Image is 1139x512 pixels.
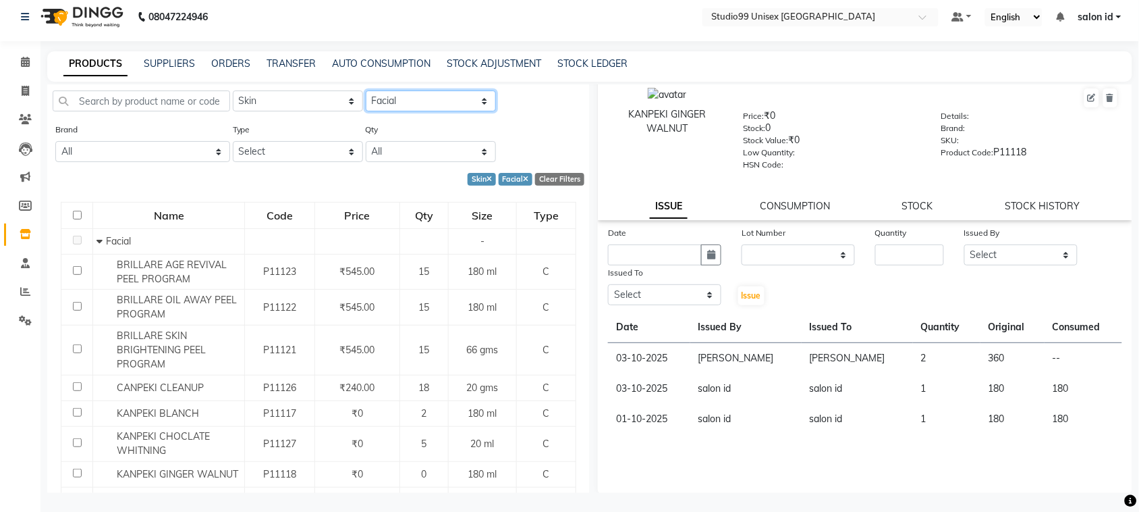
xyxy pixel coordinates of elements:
[480,235,484,247] span: -
[802,312,913,343] th: Issued To
[352,438,363,450] span: ₹0
[263,301,296,313] span: P11122
[1045,404,1123,434] td: 180
[339,265,374,278] span: ₹545.00
[55,124,78,136] label: Brand
[744,159,784,171] label: HSN Code:
[608,267,643,279] label: Issued To
[63,52,128,76] a: PRODUCTS
[690,312,802,343] th: Issued By
[117,294,237,320] span: BRILLARE OIL AWAY PEEL PROGRAM
[468,407,497,419] span: 180 ml
[471,438,495,450] span: 20 ml
[117,382,204,394] span: CANPEKI CLEANUP
[742,227,786,239] label: Lot Number
[744,121,921,140] div: 0
[941,134,960,147] label: SKU:
[53,91,230,111] input: Search by product name or code
[518,203,575,228] div: Type
[941,110,970,122] label: Details:
[117,430,210,457] span: KANPEKI CHOCLATE WHITNING
[690,404,802,434] td: salon id
[744,110,765,122] label: Price:
[913,374,980,404] td: 1
[543,468,549,480] span: C
[980,374,1045,404] td: 180
[468,301,497,313] span: 180 ml
[760,200,830,212] a: CONSUMPTION
[233,124,250,136] label: Type
[1045,343,1123,374] td: --
[611,107,723,136] div: KANPEKI GINGER WALNUT
[419,344,430,356] span: 15
[117,468,238,480] span: KANPEKI GINGER WALNUT
[352,407,363,419] span: ₹0
[263,265,296,278] span: P11123
[557,57,628,70] a: STOCK LEDGER
[608,343,690,374] td: 03-10-2025
[467,382,499,394] span: 20 gms
[941,145,1119,164] div: P11118
[913,343,980,374] td: 2
[117,330,206,370] span: BRILLARE SKIN BRIGHTENING PEEL PROGRAM
[744,109,921,128] div: ₹0
[339,301,374,313] span: ₹545.00
[422,438,427,450] span: 5
[366,124,379,136] label: Qty
[744,133,921,152] div: ₹0
[263,382,296,394] span: P11126
[263,438,296,450] span: P11127
[339,382,374,394] span: ₹240.00
[419,382,430,394] span: 18
[535,173,584,186] div: Clear Filters
[744,122,766,134] label: Stock:
[543,265,549,278] span: C
[543,382,549,394] span: C
[913,312,980,343] th: Quantity
[543,344,549,356] span: C
[738,286,765,305] button: Issue
[964,227,1000,239] label: Issued By
[875,227,907,239] label: Quantity
[543,301,549,313] span: C
[401,203,447,228] div: Qty
[802,343,913,374] td: [PERSON_NAME]
[117,259,227,285] span: BRILLARE AGE REVIVAL PEEL PROGRAM
[352,468,363,480] span: ₹0
[499,173,533,186] div: Facial
[467,344,499,356] span: 66 gms
[106,235,131,247] span: Facial
[648,88,686,102] img: avatar
[690,343,802,374] td: [PERSON_NAME]
[339,344,374,356] span: ₹545.00
[802,374,913,404] td: salon id
[96,235,106,247] span: Collapse Row
[422,407,427,419] span: 2
[744,147,796,159] label: Low Quantity:
[117,407,199,419] span: KANPEKI BLANCH
[94,203,244,228] div: Name
[608,227,626,239] label: Date
[263,468,296,480] span: P11118
[422,468,427,480] span: 0
[941,122,966,134] label: Brand:
[468,468,497,480] span: 180 ml
[449,203,516,228] div: Size
[543,438,549,450] span: C
[263,344,296,356] span: P11121
[246,203,314,228] div: Code
[744,134,789,147] label: Stock Value:
[980,343,1045,374] td: 360
[263,407,296,419] span: P11117
[608,312,690,343] th: Date
[267,57,316,70] a: TRANSFER
[608,404,690,434] td: 01-10-2025
[980,404,1045,434] td: 180
[316,203,399,228] div: Price
[902,200,933,212] a: STOCK
[1045,312,1123,343] th: Consumed
[1045,374,1123,404] td: 180
[419,265,430,278] span: 15
[468,173,496,186] div: Skin
[802,404,913,434] td: salon id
